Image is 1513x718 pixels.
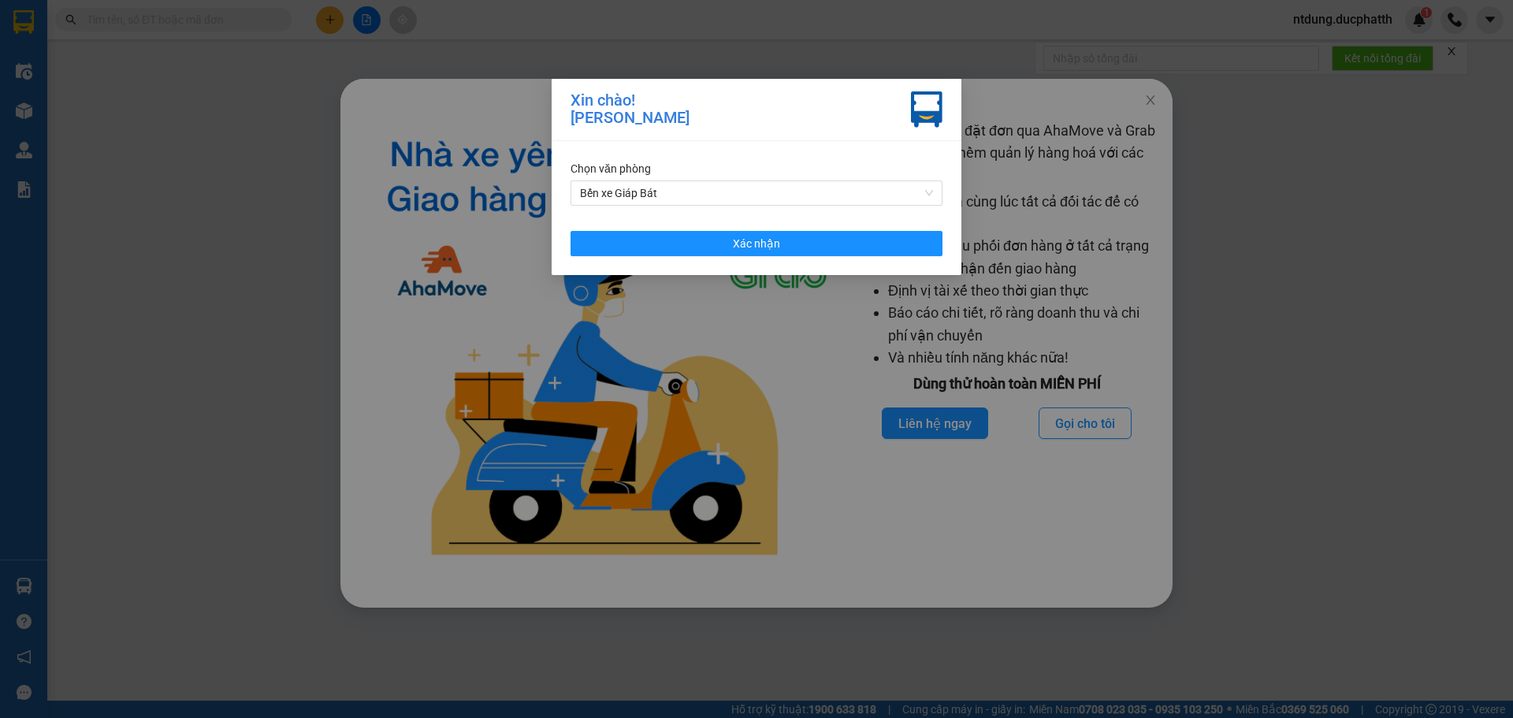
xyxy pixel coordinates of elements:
[733,235,780,252] span: Xác nhận
[571,231,942,256] button: Xác nhận
[571,160,942,177] div: Chọn văn phòng
[911,91,942,128] img: vxr-icon
[580,181,933,205] span: Bến xe Giáp Bát
[571,91,690,128] div: Xin chào! [PERSON_NAME]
